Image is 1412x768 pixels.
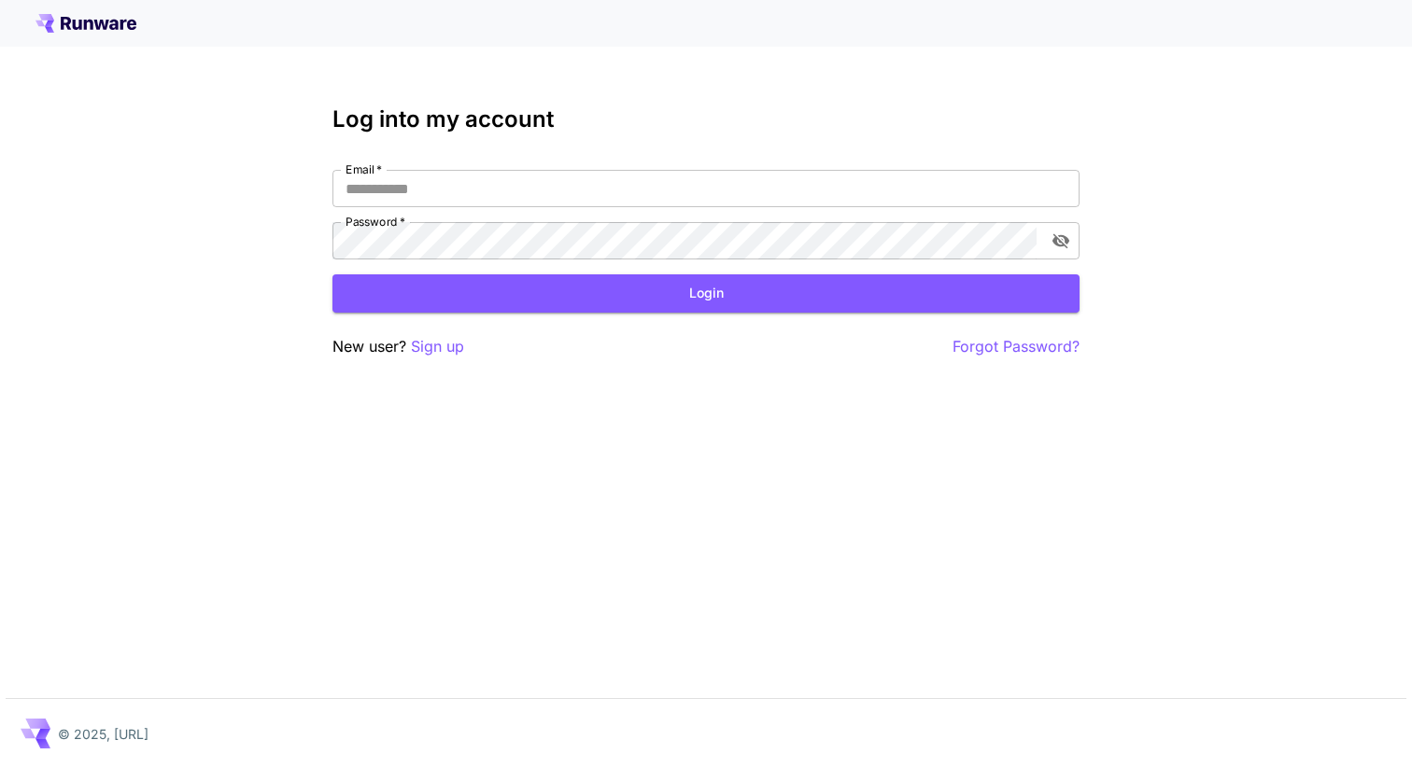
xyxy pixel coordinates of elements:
[346,214,405,230] label: Password
[953,335,1080,358] button: Forgot Password?
[58,724,148,744] p: © 2025, [URL]
[411,335,464,358] button: Sign up
[1044,224,1078,258] button: toggle password visibility
[332,106,1080,133] h3: Log into my account
[332,274,1080,313] button: Login
[346,161,382,177] label: Email
[332,335,464,358] p: New user?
